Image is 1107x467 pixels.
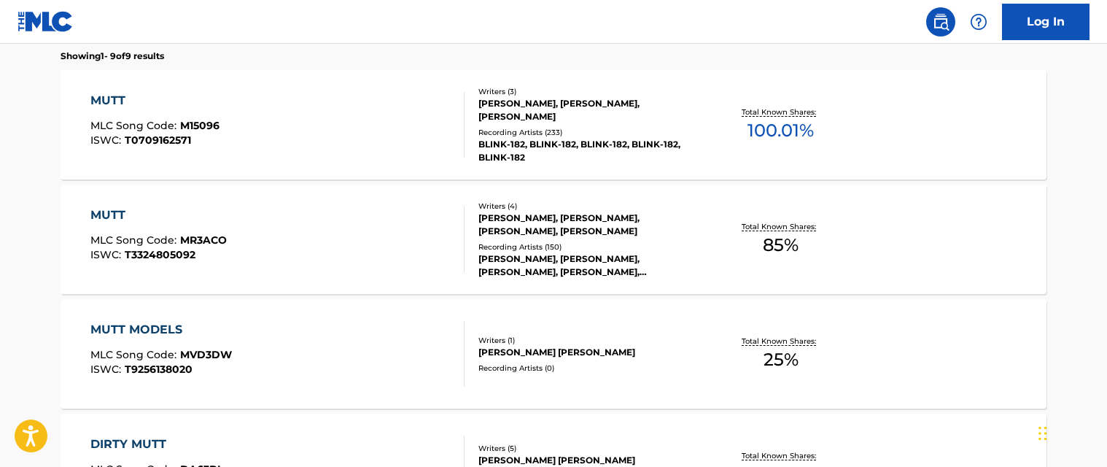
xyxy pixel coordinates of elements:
img: help [970,13,987,31]
div: Help [964,7,993,36]
div: MUTT [90,207,227,224]
span: ISWC : [90,363,125,376]
div: Writers ( 4 ) [478,201,699,212]
div: Writers ( 1 ) [478,335,699,346]
div: Recording Artists ( 233 ) [478,127,699,138]
div: DIRTY MUTT [90,436,223,453]
div: Recording Artists ( 0 ) [478,363,699,374]
p: Total Known Shares: [742,107,820,117]
a: MUTTMLC Song Code:M15096ISWC:T0709162571Writers (3)[PERSON_NAME], [PERSON_NAME], [PERSON_NAME]Rec... [61,70,1046,180]
span: 100.01 % [747,117,814,144]
a: Public Search [926,7,955,36]
span: MLC Song Code : [90,233,180,247]
a: MUTT MODELSMLC Song Code:MVD3DWISWC:T9256138020Writers (1)[PERSON_NAME] [PERSON_NAME]Recording Ar... [61,299,1046,409]
span: ISWC : [90,248,125,261]
p: Total Known Shares: [742,450,820,461]
div: [PERSON_NAME], [PERSON_NAME], [PERSON_NAME], [PERSON_NAME] [478,212,699,238]
span: MVD3DW [180,348,232,361]
div: Drag [1038,412,1047,455]
div: [PERSON_NAME], [PERSON_NAME], [PERSON_NAME] [478,97,699,123]
span: MLC Song Code : [90,119,180,132]
a: Log In [1002,4,1089,40]
span: MR3ACO [180,233,227,247]
div: BLINK-182, BLINK-182, BLINK-182, BLINK-182, BLINK-182 [478,138,699,164]
span: 85 % [763,232,799,258]
div: [PERSON_NAME] [PERSON_NAME] [478,346,699,359]
div: MUTT [90,92,220,109]
div: Writers ( 3 ) [478,86,699,97]
img: search [932,13,949,31]
p: Total Known Shares: [742,336,820,347]
div: [PERSON_NAME], [PERSON_NAME], [PERSON_NAME], [PERSON_NAME], [PERSON_NAME] [478,252,699,279]
span: M15096 [180,119,220,132]
div: Writers ( 5 ) [478,443,699,454]
a: MUTTMLC Song Code:MR3ACOISWC:T3324805092Writers (4)[PERSON_NAME], [PERSON_NAME], [PERSON_NAME], [... [61,185,1046,294]
div: Recording Artists ( 150 ) [478,242,699,252]
div: MUTT MODELS [90,321,232,339]
p: Showing 1 - 9 of 9 results [61,50,164,63]
span: T9256138020 [125,363,193,376]
span: T3324805092 [125,248,195,261]
span: ISWC : [90,134,125,147]
span: T0709162571 [125,134,191,147]
iframe: Chat Widget [1034,397,1107,467]
p: Total Known Shares: [742,221,820,232]
span: 25 % [764,347,799,373]
span: MLC Song Code : [90,348,180,361]
img: MLC Logo [18,11,74,32]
